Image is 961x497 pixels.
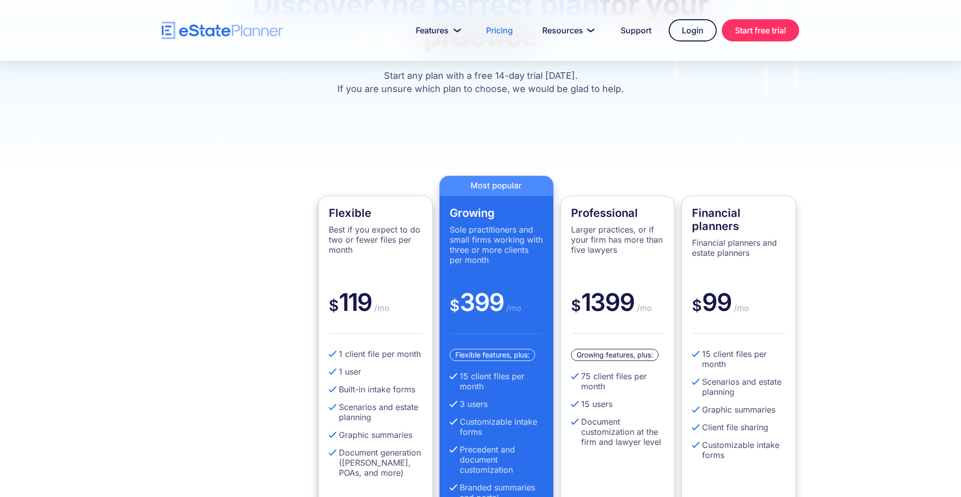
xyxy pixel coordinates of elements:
[450,444,543,475] li: Precedent and document customization
[571,417,665,447] li: Document customization at the firm and lawyer level
[731,303,749,313] span: /mo
[450,206,543,219] h4: Growing
[608,20,664,40] a: Support
[329,296,339,314] span: $
[692,349,785,369] li: 15 client files per month
[372,303,389,313] span: /mo
[329,349,422,359] li: 1 client file per month
[669,19,717,41] a: Login
[207,69,754,96] p: Start any plan with a free 14-day trial [DATE]. If you are unsure which plan to choose, we would ...
[450,417,543,437] li: Customizable intake forms
[634,303,652,313] span: /mo
[571,287,665,334] div: 1399
[571,399,665,409] li: 15 users
[692,238,785,258] p: Financial planners and estate planners
[329,224,422,255] p: Best if you expect to do two or fewer files per month
[571,349,659,361] div: Growing features, plus:
[450,371,543,391] li: 15 client files per month
[162,22,283,39] a: home
[450,287,543,334] div: 399
[329,430,422,440] li: Graphic summaries
[692,404,785,415] li: Graphic summaries
[571,224,665,255] p: Larger practices, or if your firm has more than five lawyers
[692,422,785,432] li: Client file sharing
[692,287,785,334] div: 99
[450,399,543,409] li: 3 users
[329,287,422,334] div: 119
[692,206,785,233] h4: Financial planners
[504,303,521,313] span: /mo
[571,296,581,314] span: $
[329,447,422,478] li: Document generation ([PERSON_NAME], POAs, and more)
[530,20,603,40] a: Resources
[722,19,799,41] a: Start free trial
[692,440,785,460] li: Customizable intake forms
[450,224,543,265] p: Sole practitioners and small firms working with three or more clients per month
[450,349,535,361] div: Flexible features, plus:
[329,402,422,422] li: Scenarios and estate planning
[571,206,665,219] h4: Professional
[329,367,422,377] li: 1 user
[329,384,422,394] li: Built-in intake forms
[571,371,665,391] li: 75 client files per month
[692,296,702,314] span: $
[692,377,785,397] li: Scenarios and estate planning
[404,20,469,40] a: Features
[474,20,525,40] a: Pricing
[329,206,422,219] h4: Flexible
[450,296,460,314] span: $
